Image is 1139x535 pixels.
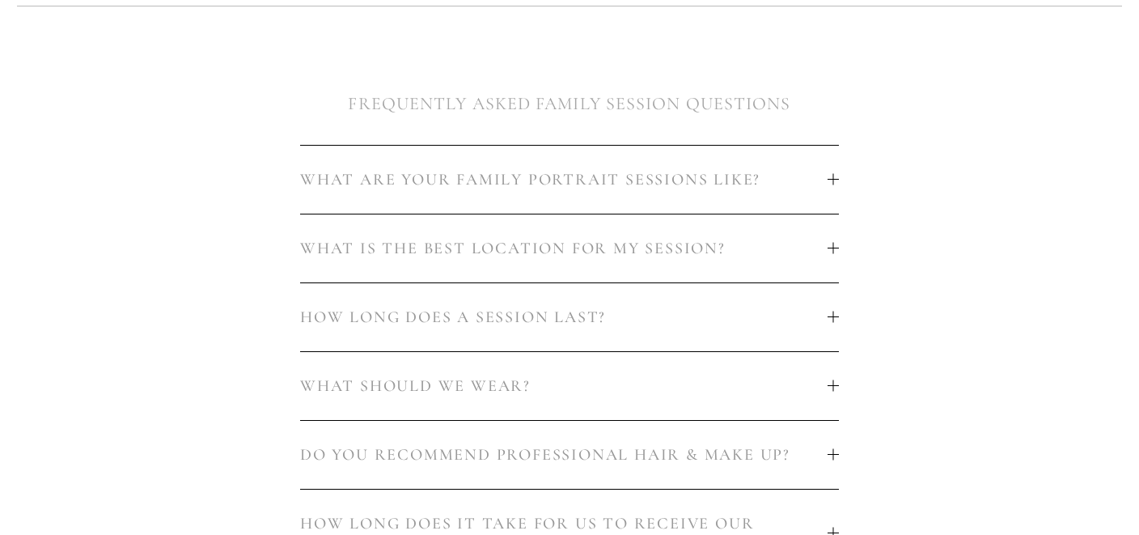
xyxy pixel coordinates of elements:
[300,421,839,489] button: DO YOU RECOMMEND PROFESSIONAL HAIR & MAKE UP?
[300,352,839,420] button: WHAT SHOULD WE WEAR?
[300,239,828,258] span: WHAT IS THE BEST LOCATION FOR MY SESSION?
[300,308,828,327] span: HOW LONG DOES A SESSION LAST?
[300,445,828,465] span: DO YOU RECOMMEND PROFESSIONAL HAIR & MAKE UP?
[300,170,828,189] span: WHAT ARE YOUR FAMILY PORTRAIT SESSIONS LIKE?
[300,146,839,214] button: WHAT ARE YOUR FAMILY PORTRAIT SESSIONS LIKE?
[17,91,1122,117] h2: FREQUENTLY ASKED FAMILY SESSION QUESTIONS
[300,283,839,351] button: HOW LONG DOES A SESSION LAST?
[300,376,828,396] span: WHAT SHOULD WE WEAR?
[300,214,839,282] button: WHAT IS THE BEST LOCATION FOR MY SESSION?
